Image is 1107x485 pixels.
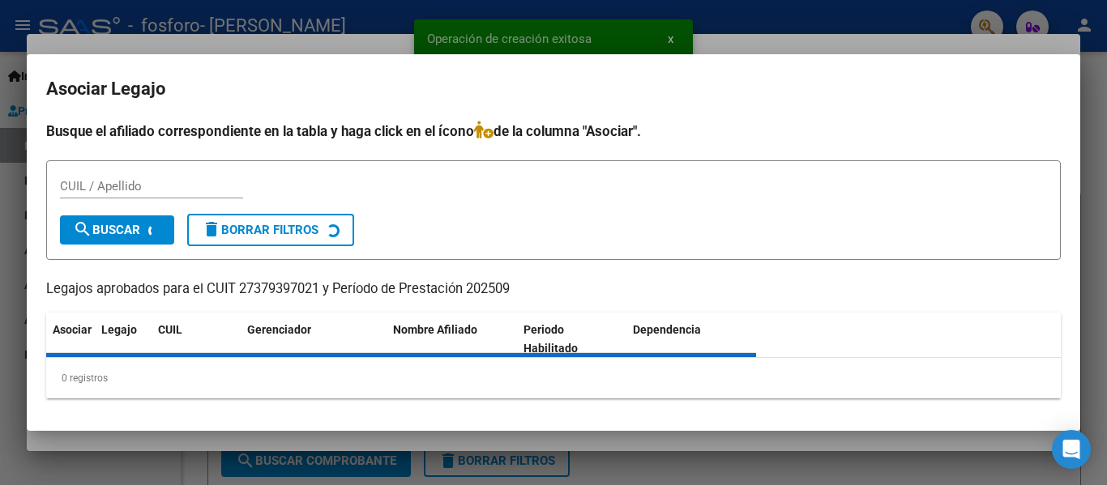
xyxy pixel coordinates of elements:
span: CUIL [158,323,182,336]
span: Legajo [101,323,137,336]
h4: Busque el afiliado correspondiente en la tabla y haga click en el ícono de la columna "Asociar". [46,121,1061,142]
span: Asociar [53,323,92,336]
h2: Asociar Legajo [46,74,1061,104]
datatable-header-cell: Legajo [95,313,152,366]
div: Open Intercom Messenger [1052,430,1091,469]
span: Nombre Afiliado [393,323,477,336]
datatable-header-cell: Dependencia [626,313,757,366]
span: Gerenciador [247,323,311,336]
mat-icon: delete [202,219,221,239]
span: Buscar [73,223,140,237]
button: Borrar Filtros [187,214,354,246]
datatable-header-cell: CUIL [152,313,241,366]
datatable-header-cell: Gerenciador [241,313,387,366]
span: Borrar Filtros [202,223,318,237]
mat-icon: search [73,219,92,239]
div: 0 registros [46,358,1061,398]
datatable-header-cell: Periodo Habilitado [517,313,626,366]
datatable-header-cell: Nombre Afiliado [387,313,517,366]
p: Legajos aprobados para el CUIT 27379397021 y Período de Prestación 202509 [46,279,1061,300]
datatable-header-cell: Asociar [46,313,95,366]
span: Periodo Habilitado [524,323,578,355]
span: Dependencia [633,323,701,336]
button: Buscar [60,215,174,245]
